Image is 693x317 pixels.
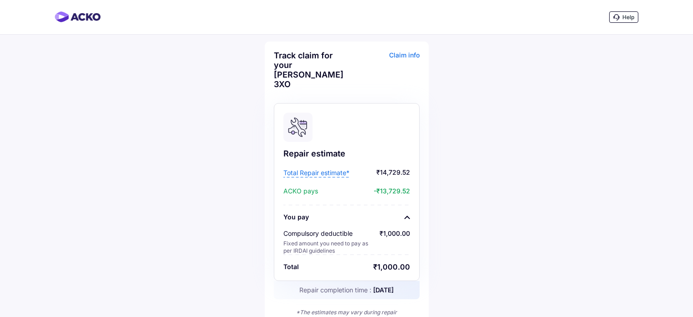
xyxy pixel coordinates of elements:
[283,213,309,222] div: You pay
[274,281,420,299] div: Repair completion time :
[283,148,410,159] div: Repair estimate
[352,168,410,177] span: ₹14,729.52
[283,262,299,271] div: Total
[274,308,420,317] div: *The estimates may vary during repair
[283,168,349,177] span: Total Repair estimate*
[274,51,344,89] div: Track claim for your [PERSON_NAME] 3XO
[373,262,410,271] div: ₹1,000.00
[622,14,634,21] span: Help
[320,187,410,196] span: -₹13,729.52
[283,229,372,238] div: Compulsory deductible
[373,286,394,294] span: [DATE]
[283,240,372,255] div: Fixed amount you need to pay as per IRDAI guidelines
[55,11,101,22] img: horizontal-gradient.png
[380,229,410,255] div: ₹1,000.00
[349,51,420,96] div: Claim info
[283,187,318,196] span: ACKO pays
